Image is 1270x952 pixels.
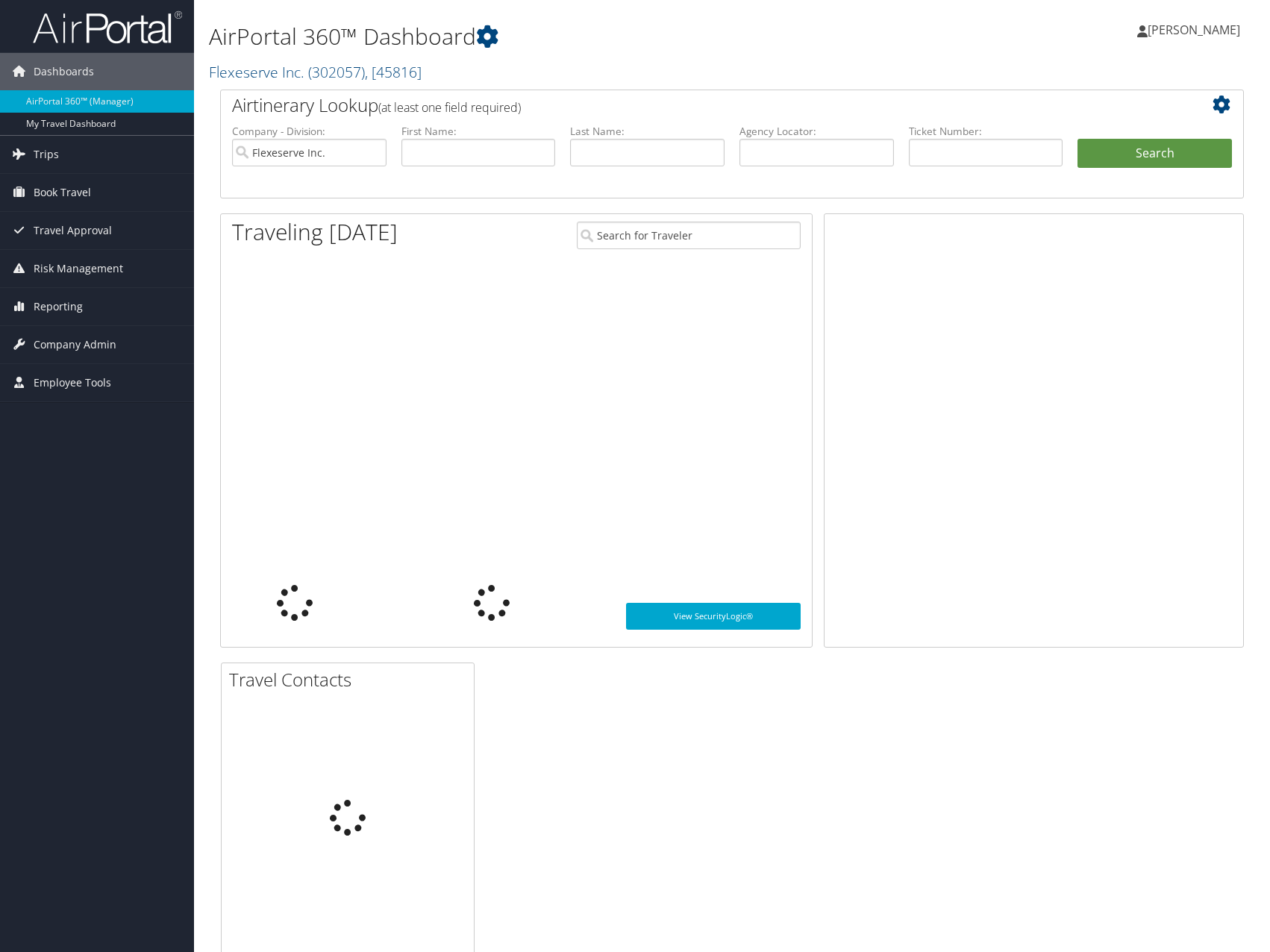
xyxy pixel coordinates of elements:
span: Company Admin [34,326,116,363]
span: Risk Management [34,250,123,287]
span: ( 302057 ) [308,62,365,82]
h1: Traveling [DATE] [232,216,398,248]
span: (at least one field required) [378,99,521,116]
span: Trips [34,136,59,173]
span: Book Travel [34,174,91,211]
button: Search [1077,139,1232,169]
a: [PERSON_NAME] [1137,7,1255,52]
label: Ticket Number: [909,124,1063,139]
span: [PERSON_NAME] [1148,22,1240,38]
a: Flexeserve Inc. [209,62,422,82]
input: Search for Traveler [577,222,801,249]
span: Dashboards [34,53,94,90]
label: Company - Division: [232,124,387,139]
a: View SecurityLogic® [626,603,801,630]
label: Last Name: [570,124,725,139]
img: airportal-logo.png [33,10,182,45]
span: Travel Approval [34,212,112,249]
h2: Travel Contacts [229,667,474,692]
span: Employee Tools [34,364,111,401]
h2: Airtinerary Lookup [232,93,1147,118]
span: Reporting [34,288,83,325]
span: , [ 45816 ] [365,62,422,82]
h1: AirPortal 360™ Dashboard [209,21,907,52]
label: Agency Locator: [739,124,894,139]
label: First Name: [401,124,556,139]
